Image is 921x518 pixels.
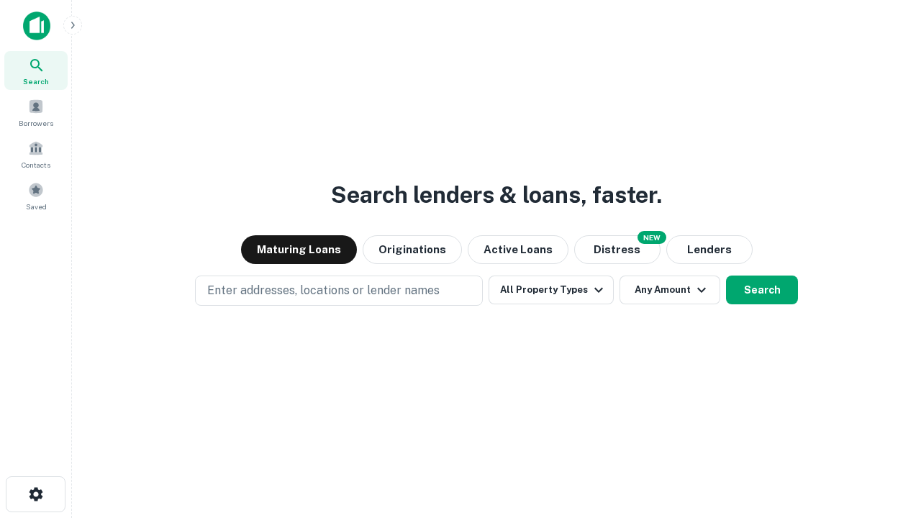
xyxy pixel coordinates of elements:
[620,276,720,304] button: Any Amount
[4,135,68,173] a: Contacts
[4,176,68,215] a: Saved
[195,276,483,306] button: Enter addresses, locations or lender names
[666,235,753,264] button: Lenders
[23,12,50,40] img: capitalize-icon.png
[638,231,666,244] div: NEW
[574,235,661,264] button: Search distressed loans with lien and other non-mortgage details.
[363,235,462,264] button: Originations
[241,235,357,264] button: Maturing Loans
[22,159,50,171] span: Contacts
[19,117,53,129] span: Borrowers
[4,93,68,132] a: Borrowers
[4,51,68,90] a: Search
[489,276,614,304] button: All Property Types
[468,235,568,264] button: Active Loans
[849,403,921,472] iframe: Chat Widget
[207,282,440,299] p: Enter addresses, locations or lender names
[331,178,662,212] h3: Search lenders & loans, faster.
[23,76,49,87] span: Search
[26,201,47,212] span: Saved
[726,276,798,304] button: Search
